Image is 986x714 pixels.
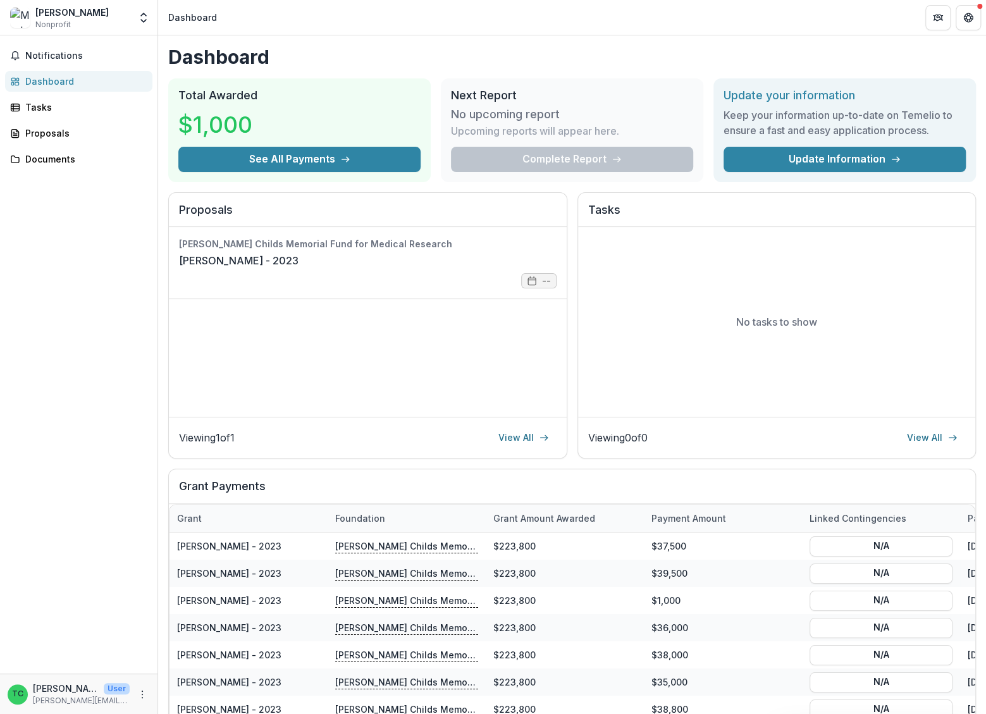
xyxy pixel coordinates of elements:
[335,620,478,634] p: [PERSON_NAME] Childs Memorial Fund for Medical Research
[177,568,281,579] a: [PERSON_NAME] - 2023
[135,687,150,702] button: More
[486,668,644,696] div: $223,800
[25,152,142,166] div: Documents
[644,512,734,525] div: Payment Amount
[810,590,952,610] button: N/A
[810,672,952,692] button: N/A
[644,532,802,560] div: $37,500
[179,479,965,503] h2: Grant Payments
[25,101,142,114] div: Tasks
[104,683,130,694] p: User
[644,641,802,668] div: $38,000
[802,512,914,525] div: Linked Contingencies
[588,203,966,227] h2: Tasks
[644,614,802,641] div: $36,000
[644,505,802,532] div: Payment Amount
[33,695,130,706] p: [PERSON_NAME][EMAIL_ADDRESS][PERSON_NAME][DOMAIN_NAME]
[956,5,981,30] button: Get Help
[135,5,152,30] button: Open entity switcher
[178,147,421,172] button: See All Payments
[899,428,965,448] a: View All
[179,253,299,268] a: [PERSON_NAME] - 2023
[33,682,99,695] p: [PERSON_NAME]
[335,539,478,553] p: [PERSON_NAME] Childs Memorial Fund for Medical Research
[169,505,328,532] div: Grant
[177,622,281,633] a: [PERSON_NAME] - 2023
[486,641,644,668] div: $223,800
[802,505,960,532] div: Linked Contingencies
[588,430,648,445] p: Viewing 0 of 0
[5,71,152,92] a: Dashboard
[25,75,142,88] div: Dashboard
[810,563,952,583] button: N/A
[486,614,644,641] div: $223,800
[644,668,802,696] div: $35,000
[724,108,966,138] h3: Keep your information up-to-date on Temelio to ensure a fast and easy application process.
[177,595,281,606] a: [PERSON_NAME] - 2023
[724,147,966,172] a: Update Information
[486,505,644,532] div: Grant amount awarded
[169,512,209,525] div: Grant
[328,505,486,532] div: Foundation
[810,617,952,637] button: N/A
[486,532,644,560] div: $223,800
[335,566,478,580] p: [PERSON_NAME] Childs Memorial Fund for Medical Research
[25,51,147,61] span: Notifications
[736,314,817,329] p: No tasks to show
[328,512,393,525] div: Foundation
[335,675,478,689] p: [PERSON_NAME] Childs Memorial Fund for Medical Research
[177,649,281,660] a: [PERSON_NAME] - 2023
[486,560,644,587] div: $223,800
[644,587,802,614] div: $1,000
[35,19,71,30] span: Nonprofit
[335,593,478,607] p: [PERSON_NAME] Childs Memorial Fund for Medical Research
[179,430,235,445] p: Viewing 1 of 1
[25,126,142,140] div: Proposals
[486,512,603,525] div: Grant amount awarded
[5,149,152,169] a: Documents
[168,11,217,24] div: Dashboard
[163,8,222,27] nav: breadcrumb
[177,677,281,687] a: [PERSON_NAME] - 2023
[810,644,952,665] button: N/A
[724,89,966,102] h2: Update your information
[644,560,802,587] div: $39,500
[178,108,273,142] h3: $1,000
[12,690,23,698] div: Thomas Cantu
[5,97,152,118] a: Tasks
[486,587,644,614] div: $223,800
[335,648,478,662] p: [PERSON_NAME] Childs Memorial Fund for Medical Research
[925,5,951,30] button: Partners
[491,428,557,448] a: View All
[179,203,557,227] h2: Proposals
[451,108,560,121] h3: No upcoming report
[5,123,152,144] a: Proposals
[177,541,281,551] a: [PERSON_NAME] - 2023
[5,46,152,66] button: Notifications
[35,6,109,19] div: [PERSON_NAME]
[451,89,693,102] h2: Next Report
[178,89,421,102] h2: Total Awarded
[168,46,976,68] h1: Dashboard
[451,123,619,138] p: Upcoming reports will appear here.
[10,8,30,28] img: Mark Plitt
[810,536,952,556] button: N/A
